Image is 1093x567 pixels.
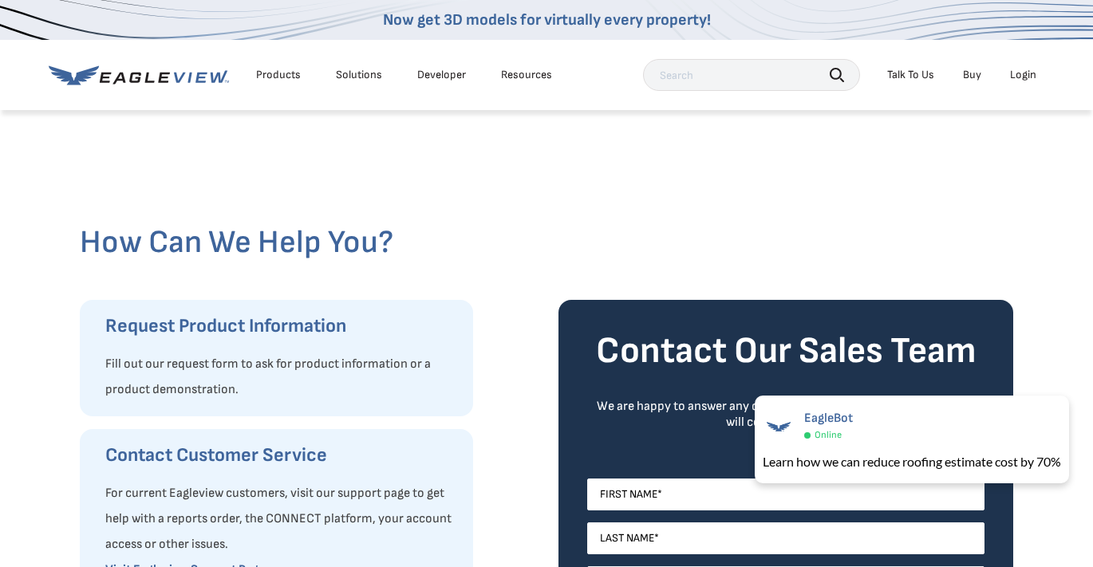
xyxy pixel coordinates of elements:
[804,411,853,426] span: EagleBot
[596,329,977,373] strong: Contact Our Sales Team
[80,223,1013,262] h2: How Can We Help You?
[815,429,842,441] span: Online
[763,411,795,443] img: EagleBot
[256,68,301,82] div: Products
[105,313,457,339] h3: Request Product Information
[105,443,457,468] h3: Contact Customer Service
[501,68,552,82] div: Resources
[105,352,457,403] p: Fill out our request form to ask for product information or a product demonstration.
[963,68,981,82] a: Buy
[643,59,860,91] input: Search
[105,481,457,557] p: For current Eagleview customers, visit our support page to get help with a reports order, the CON...
[887,68,934,82] div: Talk To Us
[587,399,984,431] div: We are happy to answer any questions. Fill out the form below and we will contact you soon.
[336,68,382,82] div: Solutions
[417,68,466,82] a: Developer
[763,452,1061,471] div: Learn how we can reduce roofing estimate cost by 70%
[1010,68,1036,82] div: Login
[383,10,711,30] a: Now get 3D models for virtually every property!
